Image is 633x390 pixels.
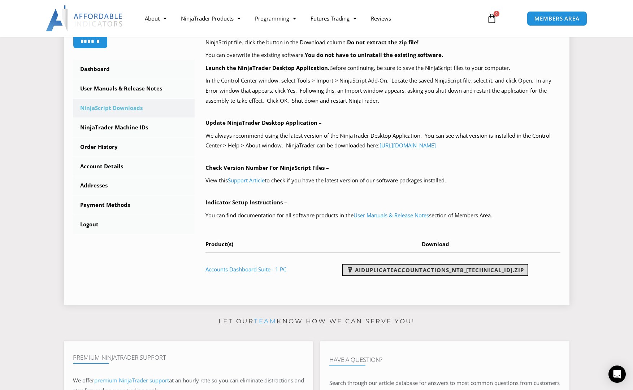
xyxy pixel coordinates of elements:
h4: Have A Question? [329,356,560,363]
a: NinjaTrader Products [174,10,248,27]
p: View this to check if you have the latest version of our software packages installed. [205,176,560,186]
a: User Manuals & Release Notes [354,212,429,219]
a: NinjaScript Downloads [73,99,195,118]
span: Download [422,240,449,248]
p: You can overwrite the existing software. [205,50,560,60]
a: AIDuplicateAccountActions_NT8_[TECHNICAL_ID].zip [342,264,528,276]
span: We offer [73,377,94,384]
span: 0 [494,11,499,17]
span: MEMBERS AREA [534,16,580,21]
a: NinjaTrader Machine IDs [73,118,195,137]
a: Logout [73,215,195,234]
a: Order History [73,138,195,156]
a: [URL][DOMAIN_NAME] [380,142,436,149]
b: Update NinjaTrader Desktop Application – [205,119,322,126]
p: Let our know how we can serve you! [64,316,569,327]
h4: Premium NinjaTrader Support [73,354,304,361]
a: About [138,10,174,27]
b: Indicator Setup Instructions – [205,199,287,206]
a: Dashboard [73,60,195,79]
p: We always recommend using the latest version of the NinjaTrader Desktop Application. You can see ... [205,131,560,151]
p: In the Control Center window, select Tools > Import > NinjaScript Add-On. Locate the saved NinjaS... [205,76,560,106]
b: Do not extract the zip file! [347,39,419,46]
nav: Menu [138,10,478,27]
nav: Account pages [73,60,195,234]
a: MEMBERS AREA [527,11,587,26]
a: Addresses [73,176,195,195]
a: Support Article [228,177,265,184]
a: User Manuals & Release Notes [73,79,195,98]
a: Accounts Dashboard Suite - 1 PC [205,266,286,273]
p: You can find documentation for all software products in the section of Members Area. [205,210,560,221]
span: Product(s) [205,240,233,248]
a: Account Details [73,157,195,176]
a: Programming [248,10,303,27]
p: Your purchased products with available NinjaScript downloads are listed in the table below, at th... [205,27,560,48]
b: Launch the NinjaTrader Desktop Application. [205,64,329,71]
b: You do not have to uninstall the existing software. [305,51,443,58]
a: Payment Methods [73,196,195,214]
div: Open Intercom Messenger [608,365,626,383]
a: premium NinjaTrader support [94,377,169,384]
a: Futures Trading [303,10,364,27]
a: Reviews [364,10,398,27]
p: Before continuing, be sure to save the NinjaScript files to your computer. [205,63,560,73]
b: Check Version Number For NinjaScript Files – [205,164,329,171]
a: 0 [476,8,508,29]
img: LogoAI | Affordable Indicators – NinjaTrader [46,5,123,31]
a: team [254,318,277,325]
